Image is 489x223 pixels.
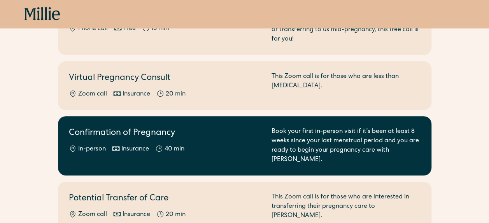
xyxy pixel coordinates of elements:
[58,116,431,175] a: Confirmation of PregnancyIn-personInsurance40 minBook your first in-person visit if it's been at ...
[78,24,108,34] div: Phone call
[78,90,107,99] div: Zoom call
[166,90,186,99] div: 20 min
[166,210,186,219] div: 20 min
[151,24,169,34] div: 15 min
[121,145,149,154] div: Insurance
[78,210,107,219] div: Zoom call
[69,193,262,205] h2: Potential Transfer of Care
[272,72,421,99] div: This Zoom call is for those who are less than [MEDICAL_DATA].
[165,145,184,154] div: 40 min
[78,145,106,154] div: In-person
[123,210,150,219] div: Insurance
[69,127,262,140] h2: Confirmation of Pregnancy
[272,193,421,221] div: This Zoom call is for those who are interested in transferring their pregnancy care to [PERSON_NA...
[123,90,150,99] div: Insurance
[123,24,136,34] div: Free
[69,72,262,85] h2: Virtual Pregnancy Consult
[58,61,431,110] a: Virtual Pregnancy ConsultZoom callInsurance20 minThis Zoom call is for those who are less than [M...
[272,127,421,165] div: Book your first in-person visit if it's been at least 8 weeks since your last menstrual period an...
